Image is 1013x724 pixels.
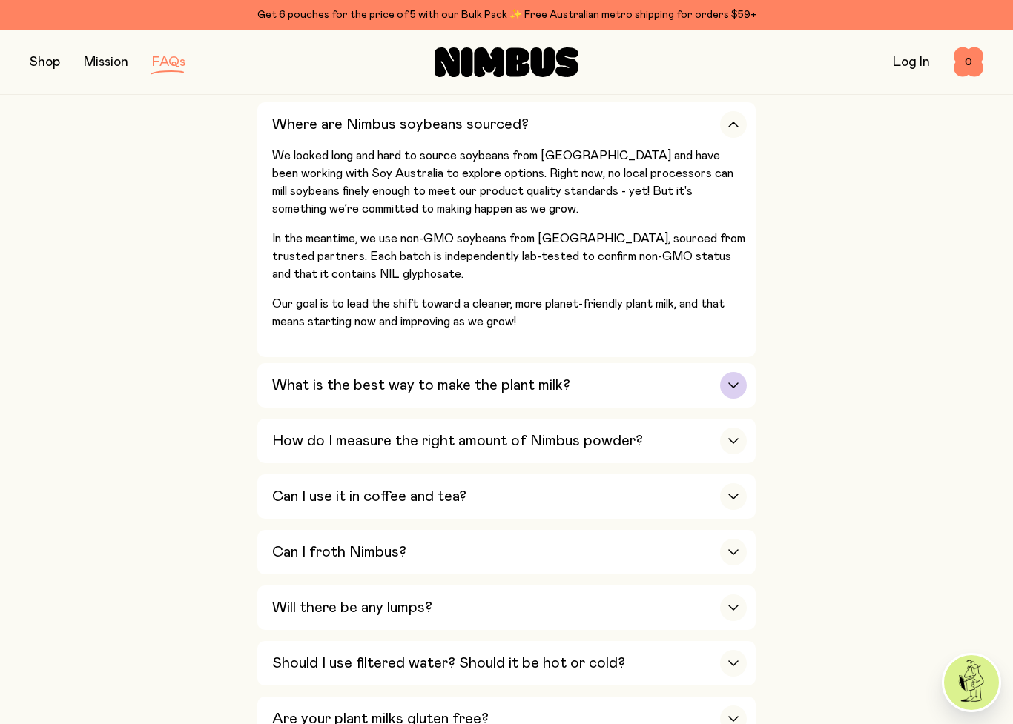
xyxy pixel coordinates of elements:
a: FAQs [152,56,185,69]
button: Should I use filtered water? Should it be hot or cold? [257,641,756,685]
h3: What is the best way to make the plant milk? [272,376,570,394]
button: How do I measure the right amount of Nimbus powder? [257,419,756,463]
h3: How do I measure the right amount of Nimbus powder? [272,432,643,450]
a: Log In [893,56,930,69]
p: In the meantime, we use non-GMO soybeans from [GEOGRAPHIC_DATA], sourced from trusted partners. E... [272,230,747,283]
button: Can I froth Nimbus? [257,530,756,574]
img: agent [944,655,999,710]
p: We looked long and hard to source soybeans from [GEOGRAPHIC_DATA] and have been working with Soy ... [272,147,747,218]
h3: Will there be any lumps? [272,599,432,617]
button: What is the best way to make the plant milk? [257,363,756,408]
p: Our goal is to lead the shift toward a cleaner, more planet-friendly plant milk, and that means s... [272,295,747,331]
button: Can I use it in coffee and tea? [257,474,756,519]
button: Will there be any lumps? [257,585,756,630]
h3: Should I use filtered water? Should it be hot or cold? [272,654,625,672]
h3: Where are Nimbus soybeans sourced? [272,116,529,133]
a: Mission [84,56,128,69]
h3: Can I use it in coffee and tea? [272,488,466,505]
button: Where are Nimbus soybeans sourced?We looked long and hard to source soybeans from [GEOGRAPHIC_DAT... [257,102,756,357]
div: Get 6 pouches for the price of 5 with our Bulk Pack ✨ Free Australian metro shipping for orders $59+ [30,6,983,24]
h3: Can I froth Nimbus? [272,543,406,561]
button: 0 [954,47,983,77]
